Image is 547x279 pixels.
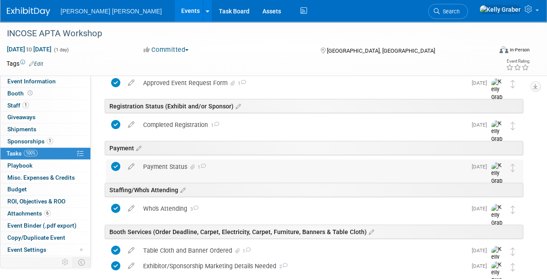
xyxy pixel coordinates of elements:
[6,59,43,68] td: Tags
[428,4,468,19] a: Search
[7,126,36,133] span: Shipments
[53,47,69,53] span: (1 day)
[178,185,186,194] a: Edit sections
[7,102,29,109] span: Staff
[0,208,90,219] a: Attachments6
[511,164,515,172] i: Move task
[472,80,491,86] span: [DATE]
[479,5,521,14] img: Kelly Graber
[0,184,90,195] a: Budget
[139,201,467,216] div: Who's Attending
[7,174,75,181] span: Misc. Expenses & Credits
[29,61,43,67] a: Edit
[0,100,90,111] a: Staff1
[22,102,29,108] span: 1
[0,232,90,244] a: Copy/Duplicate Event
[196,165,206,170] span: 1
[124,121,139,129] a: edit
[509,47,530,53] div: In-Person
[124,205,139,212] a: edit
[511,247,515,256] i: Move task
[208,123,219,128] span: 1
[61,8,162,15] span: [PERSON_NAME] [PERSON_NAME]
[58,257,73,268] td: Personalize Event Tab Strip
[511,206,515,214] i: Move task
[7,210,51,217] span: Attachments
[139,159,467,174] div: Payment Status
[124,262,139,270] a: edit
[7,186,27,193] span: Budget
[491,120,504,151] img: Kelly Graber
[7,138,53,145] span: Sponsorships
[105,141,523,155] div: Payment
[472,247,491,254] span: [DATE]
[0,124,90,135] a: Shipments
[440,8,460,15] span: Search
[7,198,65,205] span: ROI, Objectives & ROO
[491,78,504,109] img: Kelly Graber
[237,81,246,86] span: 1
[0,111,90,123] a: Giveaways
[234,101,241,110] a: Edit sections
[326,48,435,54] span: [GEOGRAPHIC_DATA], [GEOGRAPHIC_DATA]
[124,247,139,254] a: edit
[472,164,491,170] span: [DATE]
[44,210,51,216] span: 6
[7,162,32,169] span: Playbook
[6,150,38,157] span: Tasks
[139,117,467,132] div: Completed Registration
[491,162,504,193] img: Kelly Graber
[25,46,33,53] span: to
[124,163,139,171] a: edit
[73,257,91,268] td: Toggle Event Tabs
[7,114,35,120] span: Giveaways
[241,248,251,254] span: 1
[0,148,90,159] a: Tasks100%
[141,45,192,54] button: Committed
[511,263,515,271] i: Move task
[139,76,467,90] div: Approved Event Request Form
[105,183,523,197] div: Staffing/Who's Attending
[80,248,83,251] span: Modified Layout
[472,263,491,269] span: [DATE]
[491,246,504,276] img: Kelly Graber
[511,122,515,130] i: Move task
[6,45,52,53] span: [DATE] [DATE]
[105,225,523,239] div: Booth Services (Order Deadline, Carpet, Electricity, Carpet, Furniture, Banners & Table Cloth)
[4,26,485,41] div: INCOSE APTA Workshop
[0,88,90,99] a: Booth
[7,90,34,97] span: Booth
[453,45,530,58] div: Event Format
[124,79,139,87] a: edit
[506,59,529,63] div: Event Rating
[491,204,504,235] img: Kelly Graber
[7,78,56,85] span: Event Information
[7,246,46,253] span: Event Settings
[0,160,90,171] a: Playbook
[7,234,65,241] span: Copy/Duplicate Event
[499,46,508,53] img: Format-Inperson.png
[24,150,38,156] span: 100%
[0,244,90,256] a: Event Settings
[0,172,90,184] a: Misc. Expenses & Credits
[472,206,491,212] span: [DATE]
[0,220,90,231] a: Event Binder (.pdf export)
[134,143,141,152] a: Edit sections
[187,206,198,212] span: 3
[7,222,77,229] span: Event Binder (.pdf export)
[47,138,53,144] span: 1
[367,227,374,236] a: Edit sections
[0,76,90,87] a: Event Information
[0,136,90,147] a: Sponsorships1
[7,7,50,16] img: ExhibitDay
[472,122,491,128] span: [DATE]
[0,196,90,207] a: ROI, Objectives & ROO
[139,243,467,258] div: Table Cloth and Banner Ordered
[26,90,34,96] span: Booth not reserved yet
[105,99,523,113] div: Registration Status (Exhibit and/or Sponsor)
[276,264,288,269] span: 2
[139,259,467,273] div: Exhibitor/Sponsorship Marketing Details Needed
[511,80,515,88] i: Move task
